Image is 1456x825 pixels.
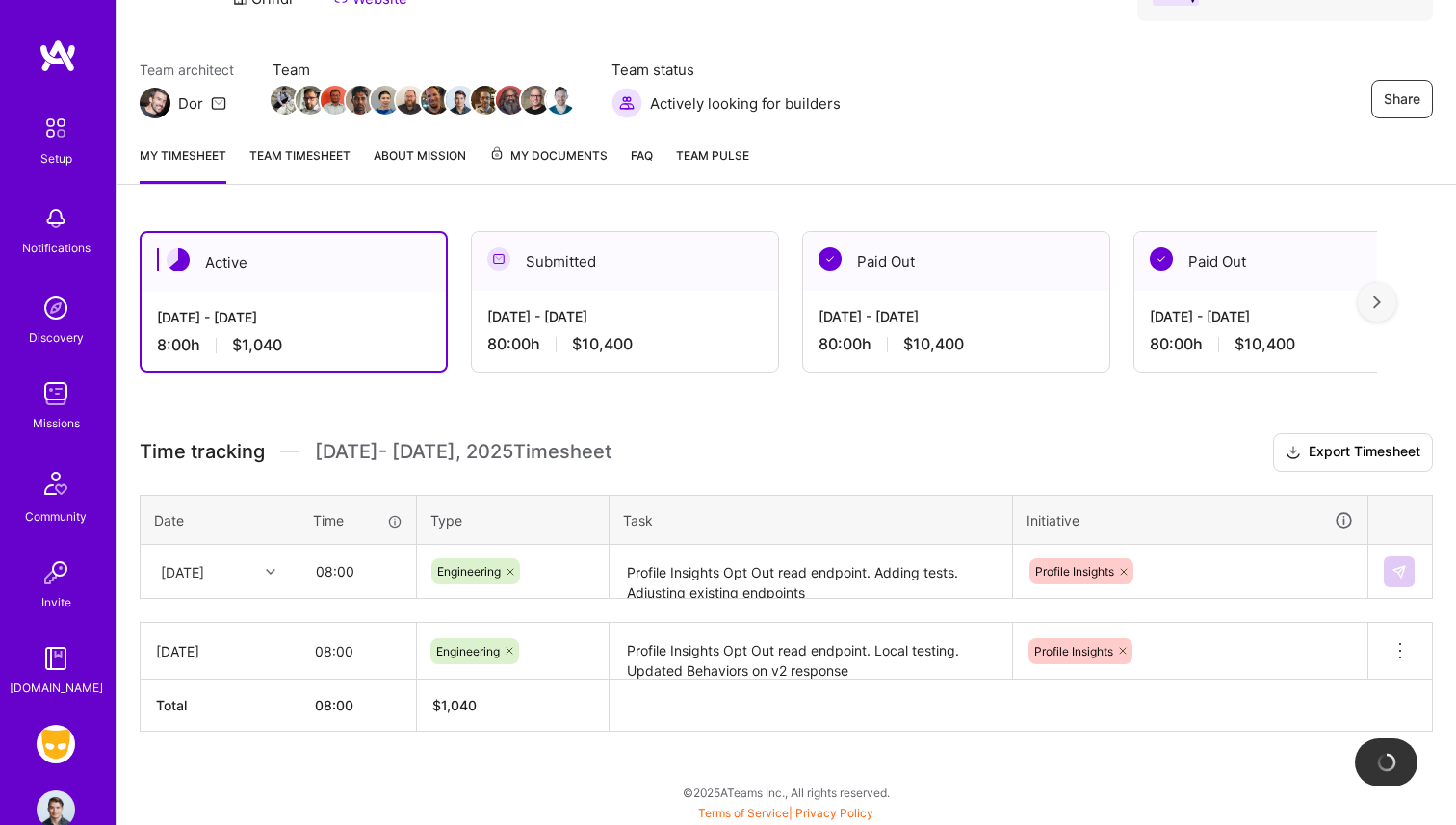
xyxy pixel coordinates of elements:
span: [DATE] - [DATE] , 2025 Timesheet [315,440,611,464]
img: Actively looking for builders [611,88,642,118]
img: Team Member Avatar [446,86,475,115]
div: © 2025 ATeams Inc., All rights reserved. [116,768,1456,816]
div: Notifications [22,238,91,258]
a: Team Member Avatar [423,84,448,116]
img: Team Member Avatar [521,86,550,115]
img: Invite [37,554,75,592]
a: About Mission [374,145,466,184]
div: Submitted [472,232,778,291]
div: Paid Out [803,232,1109,291]
img: Team Member Avatar [471,86,500,115]
div: [DATE] [156,641,283,661]
div: [DOMAIN_NAME] [10,678,103,698]
th: Task [610,495,1013,545]
span: Team Pulse [676,148,749,163]
span: $10,400 [903,334,964,354]
span: Time tracking [140,440,265,464]
img: bell [37,199,75,238]
img: logo [39,39,77,73]
span: Share [1384,90,1420,109]
th: Date [141,495,299,545]
img: Submitted [487,247,510,271]
span: Team [273,60,573,80]
img: Team Architect [140,88,170,118]
a: My Documents [489,145,608,184]
div: Time [313,510,403,530]
button: Export Timesheet [1273,433,1433,472]
img: discovery [37,289,75,327]
div: Active [142,233,446,292]
div: Dor [178,93,203,114]
img: Team Member Avatar [421,86,450,115]
span: | [698,806,873,820]
a: Team timesheet [249,145,351,184]
a: Team Member Avatar [473,84,498,116]
div: Community [25,506,87,527]
input: HH:MM [300,546,415,597]
textarea: Profile Insights Opt Out read endpoint. Local testing. Updated Behaviors on v2 response [611,625,1010,679]
a: FAQ [631,145,653,184]
img: Team Member Avatar [371,86,400,115]
a: My timesheet [140,145,226,184]
span: $1,040 [232,335,282,355]
img: Submit [1391,564,1407,580]
span: Profile Insights [1035,564,1114,579]
i: icon Chevron [266,567,275,577]
span: Team architect [140,60,234,80]
img: Active [167,248,190,271]
div: 8:00 h [157,335,430,355]
img: guide book [37,639,75,678]
a: Team Member Avatar [273,84,298,116]
img: Grindr: Mobile + BE + Cloud [37,725,75,763]
input: HH:MM [299,626,416,677]
i: icon Mail [211,95,226,111]
a: Grindr: Mobile + BE + Cloud [32,725,80,763]
div: [DATE] [161,561,204,581]
span: My Documents [489,145,608,167]
div: [DATE] - [DATE] [819,306,1094,326]
a: Team Member Avatar [373,84,398,116]
div: Paid Out [1134,232,1441,291]
img: Team Member Avatar [321,86,350,115]
div: Discovery [29,327,84,348]
a: Team Pulse [676,145,749,184]
div: 80:00 h [819,334,1094,354]
span: Engineering [436,644,500,658]
a: Team Member Avatar [323,84,348,116]
div: [DATE] - [DATE] [157,307,430,327]
img: teamwork [37,374,75,413]
button: Share [1371,80,1433,118]
img: Paid Out [819,247,842,271]
a: Team Member Avatar [398,84,423,116]
a: Privacy Policy [795,806,873,820]
span: Engineering [437,564,501,579]
img: Team Member Avatar [396,86,425,115]
img: Team Member Avatar [271,86,299,115]
img: Team Member Avatar [546,86,575,115]
th: Type [417,495,610,545]
textarea: Profile Insights Opt Out read endpoint. Adding tests. Adjusting existing endpoints [611,547,1010,598]
img: setup [36,108,76,148]
a: Terms of Service [698,806,789,820]
div: 80:00 h [487,334,763,354]
div: Setup [40,148,72,168]
a: Team Member Avatar [548,84,573,116]
div: Initiative [1027,509,1354,531]
span: Profile Insights [1034,644,1113,658]
img: Team Member Avatar [346,86,375,115]
a: Team Member Avatar [348,84,373,116]
span: $10,400 [1235,334,1295,354]
i: icon Download [1286,443,1301,463]
img: right [1373,296,1381,309]
div: 80:00 h [1150,334,1425,354]
img: Paid Out [1150,247,1173,271]
a: Team Member Avatar [498,84,523,116]
img: loading [1376,752,1397,773]
span: Actively looking for builders [650,93,841,114]
img: Community [33,460,79,506]
div: null [1384,556,1417,587]
div: Invite [41,592,71,612]
div: Missions [33,413,80,433]
img: Team Member Avatar [296,86,325,115]
span: $10,400 [572,334,633,354]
